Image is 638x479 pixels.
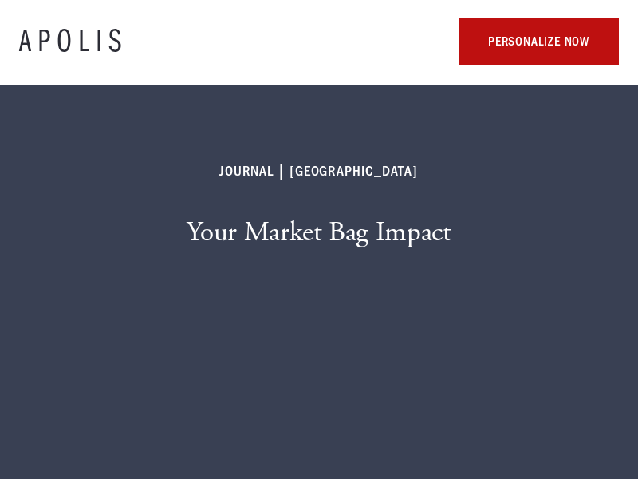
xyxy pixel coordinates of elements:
a: personalize now [459,18,619,65]
h1: Your Market Bag Impact [187,216,451,248]
a: APOLIS [19,26,128,57]
h6: Journal | [GEOGRAPHIC_DATA] [220,162,418,181]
